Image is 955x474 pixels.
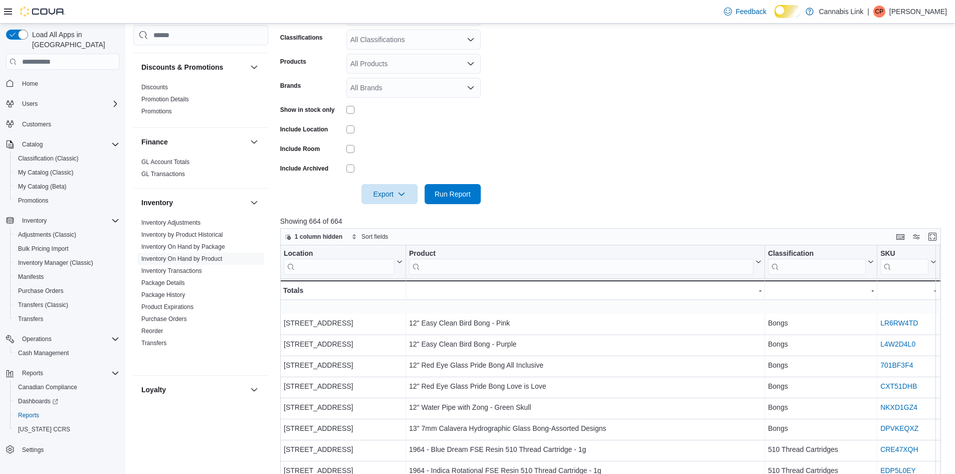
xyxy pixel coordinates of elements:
a: GL Transactions [141,171,185,178]
a: Adjustments (Classic) [14,229,80,241]
button: Bulk Pricing Import [10,242,123,256]
button: Cash Management [10,346,123,360]
a: Inventory Manager (Classic) [14,257,97,269]
span: Inventory On Hand by Product [141,255,222,263]
span: Catalog [22,140,43,148]
span: Operations [22,335,52,343]
span: Home [18,77,119,89]
button: Catalog [2,137,123,151]
span: Reports [14,409,119,421]
span: Inventory by Product Historical [141,231,223,239]
span: Transfers (Classic) [14,299,119,311]
button: Display options [910,231,922,243]
span: CP [875,6,884,18]
button: Adjustments (Classic) [10,228,123,242]
span: My Catalog (Classic) [18,169,74,177]
h3: Finance [141,137,168,147]
button: Inventory [2,214,123,228]
span: Users [22,100,38,108]
div: Bongs [768,380,874,392]
a: Promotions [141,108,172,115]
label: Brands [280,82,301,90]
button: Product [409,249,761,275]
div: 12" Red Eye Glass Pride Bong All Inclusive [409,359,761,371]
div: - [880,284,936,296]
p: Showing 664 of 664 [280,216,948,226]
span: Classification (Classic) [18,154,79,163]
a: Transfers [141,340,166,347]
div: SKU URL [880,249,928,275]
button: Classification [768,249,874,275]
span: Manifests [18,273,44,281]
span: Promotions [141,107,172,115]
a: GL Account Totals [141,159,189,166]
a: Dashboards [14,395,62,407]
a: LR6RW4TD [880,319,918,327]
h3: Loyalty [141,385,166,395]
span: Transfers [141,339,166,347]
span: Inventory Manager (Classic) [18,259,93,267]
p: [PERSON_NAME] [889,6,947,18]
div: Location [284,249,395,275]
span: Transfers [14,313,119,325]
div: - [409,284,761,296]
div: Location [284,249,395,259]
button: SKU [880,249,936,275]
button: Catalog [18,138,47,150]
h3: Discounts & Promotions [141,62,223,72]
label: Classifications [280,34,323,42]
button: Inventory Manager (Classic) [10,256,123,270]
div: Bongs [768,401,874,413]
div: Inventory [133,217,268,375]
div: Finance [133,156,268,188]
span: Transfers [18,315,43,323]
div: Classification [768,249,866,259]
div: [STREET_ADDRESS] [284,359,403,371]
span: Feedback [736,7,767,17]
span: Inventory [18,215,119,227]
span: Reports [18,367,119,379]
div: Bongs [768,317,874,329]
button: Transfers [10,312,123,326]
div: [STREET_ADDRESS] [284,422,403,434]
button: Operations [18,333,56,345]
a: Classification (Classic) [14,152,83,165]
span: Inventory Transactions [141,267,202,275]
div: 510 Thread Cartridges [768,443,874,455]
button: My Catalog (Classic) [10,166,123,180]
span: Operations [18,333,119,345]
img: Cova [20,7,65,17]
div: Charlotte Phillips [873,6,885,18]
label: Show in stock only [280,106,335,114]
span: Promotions [18,197,49,205]
span: Reorder [141,327,163,335]
a: Feedback [720,2,771,22]
a: Dashboards [10,394,123,408]
a: Reports [14,409,43,421]
a: Transfers (Classic) [14,299,72,311]
div: SKU [880,249,928,259]
span: Sort fields [361,233,388,241]
a: DPVKEQXZ [880,424,918,432]
a: Manifests [14,271,48,283]
button: Users [18,98,42,110]
div: [STREET_ADDRESS] [284,317,403,329]
button: Purchase Orders [10,284,123,298]
span: Purchase Orders [14,285,119,297]
a: My Catalog (Classic) [14,167,78,179]
div: [STREET_ADDRESS] [284,338,403,350]
button: Inventory [141,198,246,208]
span: Reports [18,411,39,419]
span: GL Account Totals [141,158,189,166]
button: Open list of options [467,36,475,44]
span: Washington CCRS [14,423,119,435]
button: Transfers (Classic) [10,298,123,312]
button: Reports [2,366,123,380]
label: Include Archived [280,165,328,173]
span: Classification (Classic) [14,152,119,165]
a: Promotion Details [141,96,189,103]
button: Loyalty [141,385,246,395]
span: Promotions [14,195,119,207]
button: Reports [18,367,47,379]
span: Customers [22,120,51,128]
